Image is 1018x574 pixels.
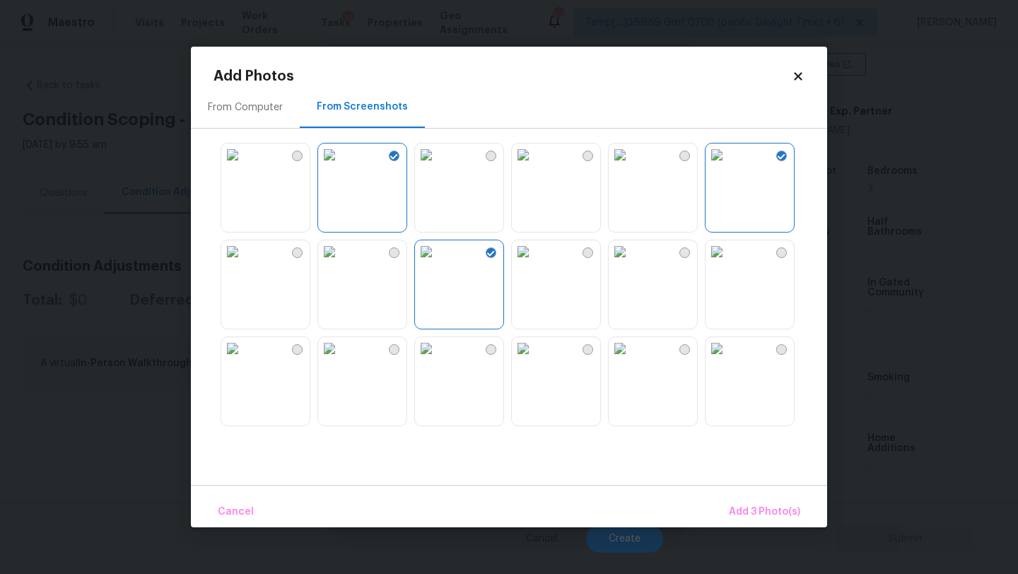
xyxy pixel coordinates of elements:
span: Add 3 Photo(s) [729,503,800,521]
span: Cancel [218,503,254,521]
img: Screenshot Selected Check Icon [778,154,785,160]
button: Cancel [212,497,259,527]
div: From Computer [208,100,283,115]
button: Add 3 Photo(s) [723,497,806,527]
img: Screenshot Selected Check Icon [390,154,398,160]
div: From Screenshots [317,100,408,114]
h2: Add Photos [213,69,792,83]
img: Screenshot Selected Check Icon [487,251,495,257]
